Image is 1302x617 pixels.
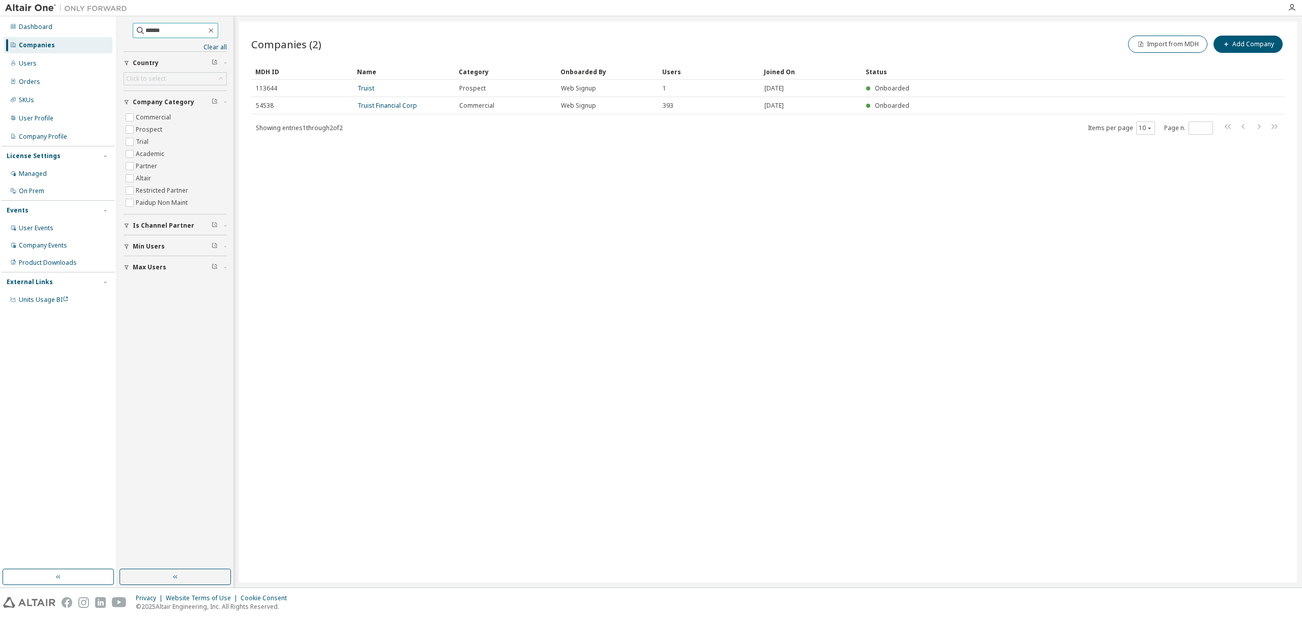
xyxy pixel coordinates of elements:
span: Items per page [1088,121,1155,135]
a: Truist Financial Corp [358,101,417,110]
span: [DATE] [764,84,784,92]
span: Is Channel Partner [133,222,194,230]
div: Category [459,64,552,80]
div: License Settings [7,152,61,160]
button: Import from MDH [1128,36,1207,53]
div: Orders [19,78,40,86]
button: Company Category [124,91,227,113]
div: User Profile [19,114,53,122]
button: Add Company [1214,36,1283,53]
span: Prospect [459,84,486,92]
div: Managed [19,170,47,178]
span: 113644 [256,84,277,92]
div: MDH ID [255,64,349,80]
button: 10 [1139,124,1152,132]
span: Onboarded [875,84,909,92]
div: Onboarded By [560,64,654,80]
span: Commercial [459,102,494,110]
div: Dashboard [19,23,52,31]
span: Clear filter [212,263,218,271]
span: 54538 [256,102,274,110]
span: Clear filter [212,242,218,251]
label: Prospect [136,124,164,136]
div: Companies [19,41,55,49]
div: SKUs [19,96,34,104]
span: Clear filter [212,59,218,67]
span: Web Signup [561,84,596,92]
div: Website Terms of Use [166,594,241,602]
span: Clear filter [212,98,218,106]
div: Joined On [764,64,857,80]
div: Status [866,64,1224,80]
p: © 2025 Altair Engineering, Inc. All Rights Reserved. [136,602,293,611]
button: Max Users [124,256,227,279]
span: 393 [663,102,673,110]
label: Partner [136,160,159,172]
div: Company Profile [19,133,67,141]
div: Company Events [19,241,67,250]
div: Name [357,64,451,80]
span: [DATE] [764,102,784,110]
div: Events [7,206,28,214]
img: altair_logo.svg [3,597,55,608]
label: Paidup Non Maint [136,197,190,209]
label: Restricted Partner [136,184,190,197]
button: Min Users [124,235,227,258]
span: Max Users [133,263,166,271]
button: Is Channel Partner [124,214,227,237]
label: Trial [136,136,151,148]
label: Altair [136,172,153,184]
a: Clear all [124,43,227,51]
div: Users [662,64,756,80]
label: Academic [136,148,166,160]
div: Click to select [126,75,166,83]
span: Clear filter [212,222,218,230]
img: Altair One [5,3,132,13]
button: Country [124,52,227,74]
span: Page n. [1164,121,1213,135]
span: Units Usage BI [19,295,69,304]
div: User Events [19,224,53,232]
span: Onboarded [875,101,909,110]
span: Showing entries 1 through 2 of 2 [256,124,343,132]
img: instagram.svg [78,597,89,608]
img: linkedin.svg [95,597,106,608]
span: Companies (2) [251,37,321,51]
span: Web Signup [561,102,596,110]
img: facebook.svg [62,597,72,608]
img: youtube.svg [112,597,127,608]
label: Commercial [136,111,173,124]
div: Product Downloads [19,259,77,267]
div: Click to select [124,73,226,85]
span: Country [133,59,159,67]
span: Company Category [133,98,194,106]
span: 1 [663,84,666,92]
div: Cookie Consent [241,594,293,602]
div: External Links [7,278,53,286]
div: Privacy [136,594,166,602]
div: Users [19,59,37,68]
a: Truist [358,84,374,92]
span: Min Users [133,242,165,251]
div: On Prem [19,187,44,195]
